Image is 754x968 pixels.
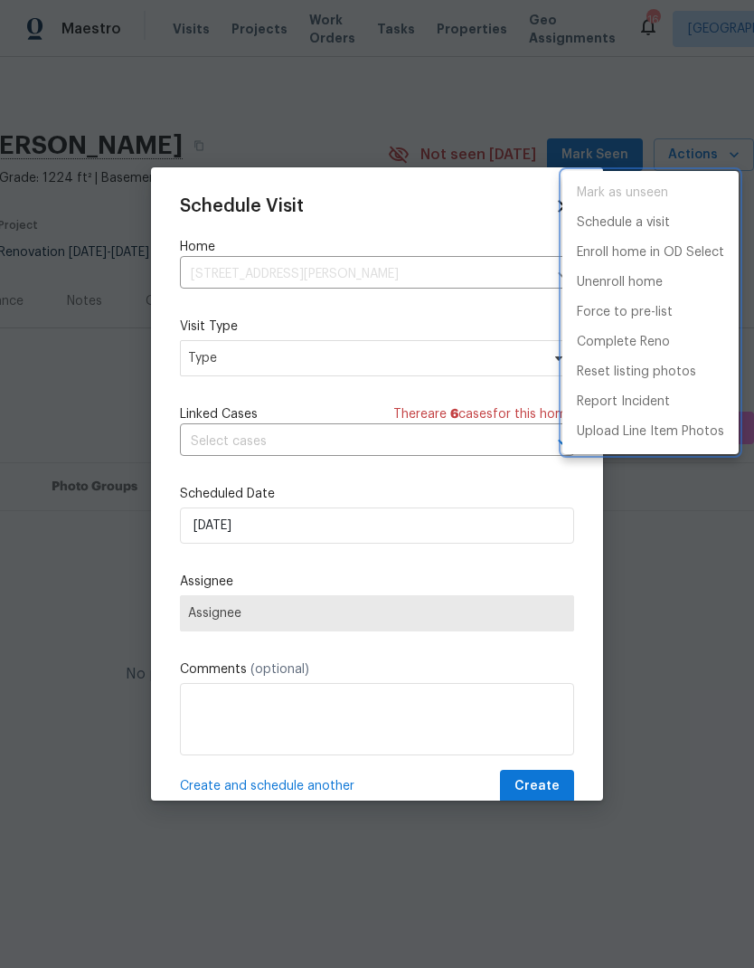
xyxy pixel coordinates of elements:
p: Schedule a visit [577,214,670,233]
p: Enroll home in OD Select [577,243,724,262]
p: Report Incident [577,393,670,412]
p: Reset listing photos [577,363,696,382]
p: Upload Line Item Photos [577,422,724,441]
p: Unenroll home [577,273,663,292]
p: Force to pre-list [577,303,673,322]
p: Complete Reno [577,333,670,352]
